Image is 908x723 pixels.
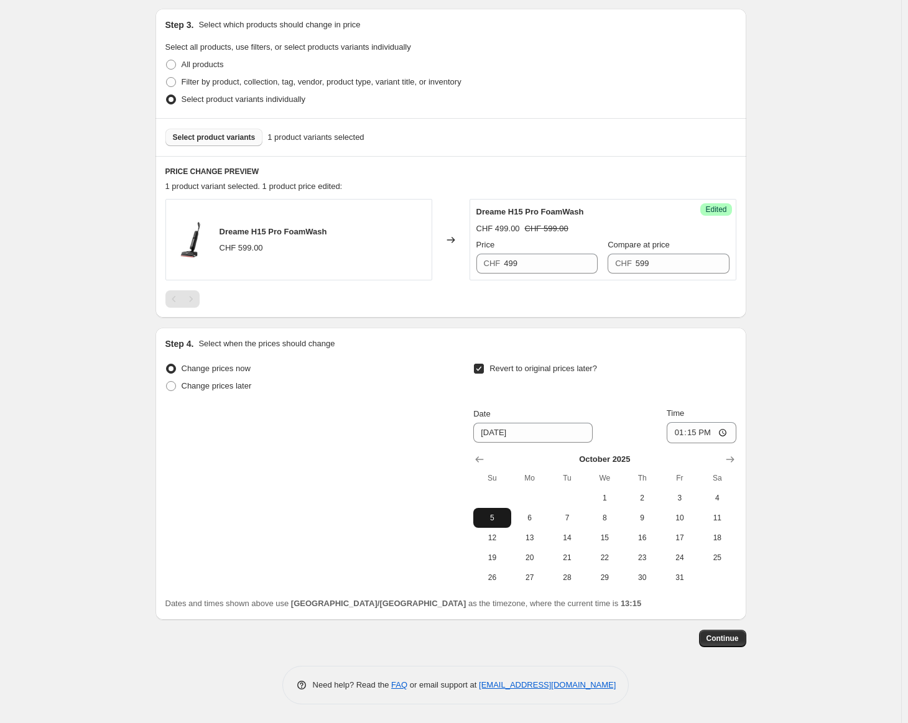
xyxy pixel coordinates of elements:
[165,599,642,608] span: Dates and times shown above use as the timezone, where the current time is
[511,508,549,528] button: Monday October 6 2025
[484,259,501,268] span: CHF
[661,548,698,568] button: Friday October 24 2025
[666,553,693,563] span: 24
[165,19,194,31] h2: Step 3.
[661,568,698,587] button: Friday October 31 2025
[511,568,549,587] button: Monday October 27 2025
[549,508,586,528] button: Tuesday October 7 2025
[586,528,623,548] button: Wednesday October 15 2025
[554,473,581,483] span: Tu
[473,423,593,443] input: 9/8/2025
[165,182,343,191] span: 1 product variant selected. 1 product price edited:
[699,630,746,647] button: Continue
[479,680,616,689] a: [EMAIL_ADDRESS][DOMAIN_NAME]
[703,493,731,503] span: 4
[698,488,736,508] button: Saturday October 4 2025
[549,548,586,568] button: Tuesday October 21 2025
[608,240,670,249] span: Compare at price
[628,493,656,503] span: 2
[721,451,739,468] button: Show next month, November 2025
[476,223,520,235] div: CHF 499.00
[165,338,194,350] h2: Step 4.
[516,473,544,483] span: Mo
[703,473,731,483] span: Sa
[586,548,623,568] button: Wednesday October 22 2025
[554,553,581,563] span: 21
[182,77,461,86] span: Filter by product, collection, tag, vendor, product type, variant title, or inventory
[623,488,660,508] button: Thursday October 2 2025
[621,599,641,608] b: 13:15
[628,553,656,563] span: 23
[705,205,726,214] span: Edited
[165,42,411,52] span: Select all products, use filters, or select products variants individually
[165,129,263,146] button: Select product variants
[591,473,618,483] span: We
[554,513,581,523] span: 7
[473,409,490,418] span: Date
[623,548,660,568] button: Thursday October 23 2025
[473,568,511,587] button: Sunday October 26 2025
[666,473,693,483] span: Fr
[473,548,511,568] button: Sunday October 19 2025
[478,533,506,543] span: 12
[667,422,736,443] input: 12:00
[407,680,479,689] span: or email support at
[698,508,736,528] button: Saturday October 11 2025
[586,508,623,528] button: Wednesday October 8 2025
[623,568,660,587] button: Thursday October 30 2025
[554,533,581,543] span: 14
[666,573,693,583] span: 31
[473,508,511,528] button: Sunday October 5 2025
[706,633,739,643] span: Continue
[511,468,549,488] th: Monday
[471,451,488,468] button: Show previous month, September 2025
[586,568,623,587] button: Wednesday October 29 2025
[549,568,586,587] button: Tuesday October 28 2025
[615,259,632,268] span: CHF
[478,573,506,583] span: 26
[313,680,392,689] span: Need help? Read the
[220,242,263,254] div: CHF 599.00
[267,131,364,144] span: 1 product variants selected
[220,227,327,236] span: Dreame H15 Pro FoamWash
[661,508,698,528] button: Friday October 10 2025
[165,167,736,177] h6: PRICE CHANGE PREVIEW
[628,533,656,543] span: 16
[703,553,731,563] span: 25
[511,548,549,568] button: Monday October 20 2025
[591,553,618,563] span: 22
[666,533,693,543] span: 17
[516,553,544,563] span: 20
[172,221,210,259] img: WideAngle-MainImage_1024x1024_48d2b85e-0bf6-4dd8-a5e1-14bccbdef717_80x.webp
[473,528,511,548] button: Sunday October 12 2025
[516,513,544,523] span: 6
[591,513,618,523] span: 8
[666,513,693,523] span: 10
[476,240,495,249] span: Price
[198,338,335,350] p: Select when the prices should change
[591,493,618,503] span: 1
[661,488,698,508] button: Friday October 3 2025
[478,553,506,563] span: 19
[554,573,581,583] span: 28
[478,513,506,523] span: 5
[198,19,360,31] p: Select which products should change in price
[549,468,586,488] th: Tuesday
[489,364,597,373] span: Revert to original prices later?
[661,528,698,548] button: Friday October 17 2025
[623,468,660,488] th: Thursday
[476,207,584,216] span: Dreame H15 Pro FoamWash
[667,408,684,418] span: Time
[516,533,544,543] span: 13
[478,473,506,483] span: Su
[698,548,736,568] button: Saturday October 25 2025
[628,573,656,583] span: 30
[182,94,305,104] span: Select product variants individually
[182,364,251,373] span: Change prices now
[182,60,224,69] span: All products
[623,508,660,528] button: Thursday October 9 2025
[473,468,511,488] th: Sunday
[703,533,731,543] span: 18
[591,573,618,583] span: 29
[698,528,736,548] button: Saturday October 18 2025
